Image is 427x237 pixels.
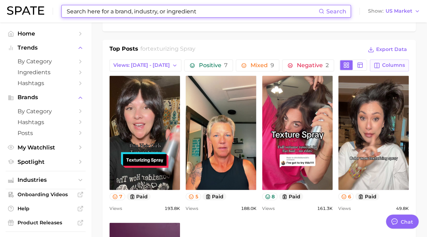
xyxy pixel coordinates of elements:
[113,62,170,68] span: Views: [DATE] - [DATE]
[18,119,74,126] span: Hashtags
[6,175,86,185] button: Industries
[368,9,383,13] span: Show
[338,193,354,200] button: 6
[18,69,74,76] span: Ingredients
[6,106,86,117] a: by Category
[338,204,351,213] span: Views
[18,58,74,65] span: by Category
[6,203,86,214] a: Help
[355,193,379,200] button: paid
[6,142,86,153] a: My Watchlist
[18,130,74,136] span: Posts
[370,59,409,71] button: Columns
[109,204,122,213] span: Views
[186,193,201,200] button: 5
[317,204,333,213] span: 161.3k
[109,193,125,200] button: 7
[186,204,198,213] span: Views
[224,62,228,69] span: 7
[199,63,228,68] span: Positive
[279,193,303,200] button: paid
[127,193,151,200] button: paid
[18,191,74,198] span: Onboarding Videos
[18,177,74,183] span: Industries
[271,62,274,69] span: 9
[18,30,74,37] span: Home
[165,204,180,213] span: 193.8k
[366,45,409,55] button: Export Data
[6,156,86,167] a: Spotlight
[386,9,412,13] span: US Market
[7,6,44,15] img: SPATE
[6,56,86,67] a: by Category
[18,94,74,101] span: Brands
[6,78,86,89] a: Hashtags
[109,59,181,71] button: Views: [DATE] - [DATE]
[262,193,278,200] button: 8
[326,8,346,15] span: Search
[18,144,74,151] span: My Watchlist
[18,108,74,115] span: by Category
[18,159,74,165] span: Spotlight
[6,217,86,228] a: Product Releases
[6,67,86,78] a: Ingredients
[297,63,329,68] span: Negative
[18,205,74,212] span: Help
[18,219,74,226] span: Product Releases
[6,43,86,53] button: Trends
[66,5,319,17] input: Search here for a brand, industry, or ingredient
[202,193,227,200] button: paid
[6,117,86,128] a: Hashtags
[366,7,422,16] button: ShowUS Market
[376,46,407,52] span: Export Data
[6,28,86,39] a: Home
[396,204,409,213] span: 49.8k
[262,204,275,213] span: Views
[18,45,74,51] span: Trends
[241,204,256,213] span: 188.0k
[140,45,195,55] h2: for
[6,189,86,200] a: Onboarding Videos
[6,92,86,103] button: Brands
[382,62,405,68] span: Columns
[6,128,86,139] a: Posts
[326,62,329,69] span: 2
[251,63,274,68] span: Mixed
[18,80,74,87] span: Hashtags
[148,45,195,52] span: texturizing spray
[109,45,138,55] h1: Top Posts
